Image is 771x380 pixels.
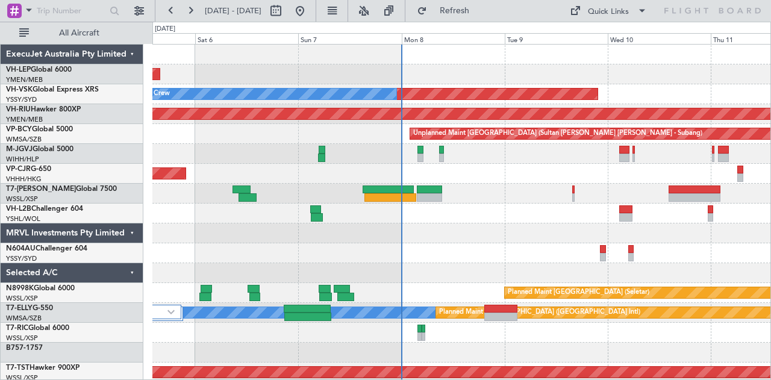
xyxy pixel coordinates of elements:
a: B757-1757 [6,344,43,352]
span: Refresh [429,7,480,15]
a: WSSL/XSP [6,334,38,343]
span: M-JGVJ [6,146,33,153]
div: [DATE] [155,24,175,34]
img: arrow-gray.svg [167,310,175,314]
div: Unplanned Maint [GEOGRAPHIC_DATA] (Sultan [PERSON_NAME] [PERSON_NAME] - Subang) [413,125,702,143]
span: T7-[PERSON_NAME] [6,185,76,193]
div: Mon 8 [402,33,505,44]
span: VP-BCY [6,126,32,133]
a: YMEN/MEB [6,75,43,84]
a: N604AUChallenger 604 [6,245,87,252]
a: M-JGVJGlobal 5000 [6,146,73,153]
a: WMSA/SZB [6,314,42,323]
a: VHHH/HKG [6,175,42,184]
a: T7-RICGlobal 6000 [6,325,69,332]
div: Wed 10 [608,33,711,44]
div: Sun 7 [298,33,401,44]
span: VH-VSK [6,86,33,93]
span: T7-TST [6,364,30,372]
div: No Crew [142,85,170,103]
div: Quick Links [588,6,629,18]
a: WMSA/SZB [6,135,42,144]
a: T7-TSTHawker 900XP [6,364,80,372]
div: Planned Maint [GEOGRAPHIC_DATA] ([GEOGRAPHIC_DATA] Intl) [439,304,640,322]
button: Refresh [411,1,484,20]
a: WIHH/HLP [6,155,39,164]
div: Sat 6 [195,33,298,44]
span: B757-1 [6,344,30,352]
a: YSSY/SYD [6,254,37,263]
a: T7-ELLYG-550 [6,305,53,312]
a: YSHL/WOL [6,214,40,223]
span: All Aircraft [31,29,127,37]
div: Planned Maint [GEOGRAPHIC_DATA] (Seletar) [508,284,649,302]
a: YSSY/SYD [6,95,37,104]
span: T7-RIC [6,325,28,332]
span: VH-L2B [6,205,31,213]
span: N8998K [6,285,34,292]
a: VH-L2BChallenger 604 [6,205,83,213]
span: VH-RIU [6,106,31,113]
button: Quick Links [564,1,653,20]
span: VH-LEP [6,66,31,73]
a: WSSL/XSP [6,195,38,204]
span: T7-ELLY [6,305,33,312]
a: VH-VSKGlobal Express XRS [6,86,99,93]
span: [DATE] - [DATE] [205,5,261,16]
a: YMEN/MEB [6,115,43,124]
button: All Aircraft [13,23,131,43]
a: VP-BCYGlobal 5000 [6,126,73,133]
div: Tue 9 [505,33,608,44]
a: VH-RIUHawker 800XP [6,106,81,113]
input: Trip Number [37,2,106,20]
a: N8998KGlobal 6000 [6,285,75,292]
span: VP-CJR [6,166,31,173]
a: VH-LEPGlobal 6000 [6,66,72,73]
a: T7-[PERSON_NAME]Global 7500 [6,185,117,193]
span: N604AU [6,245,36,252]
a: VP-CJRG-650 [6,166,51,173]
a: WSSL/XSP [6,294,38,303]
